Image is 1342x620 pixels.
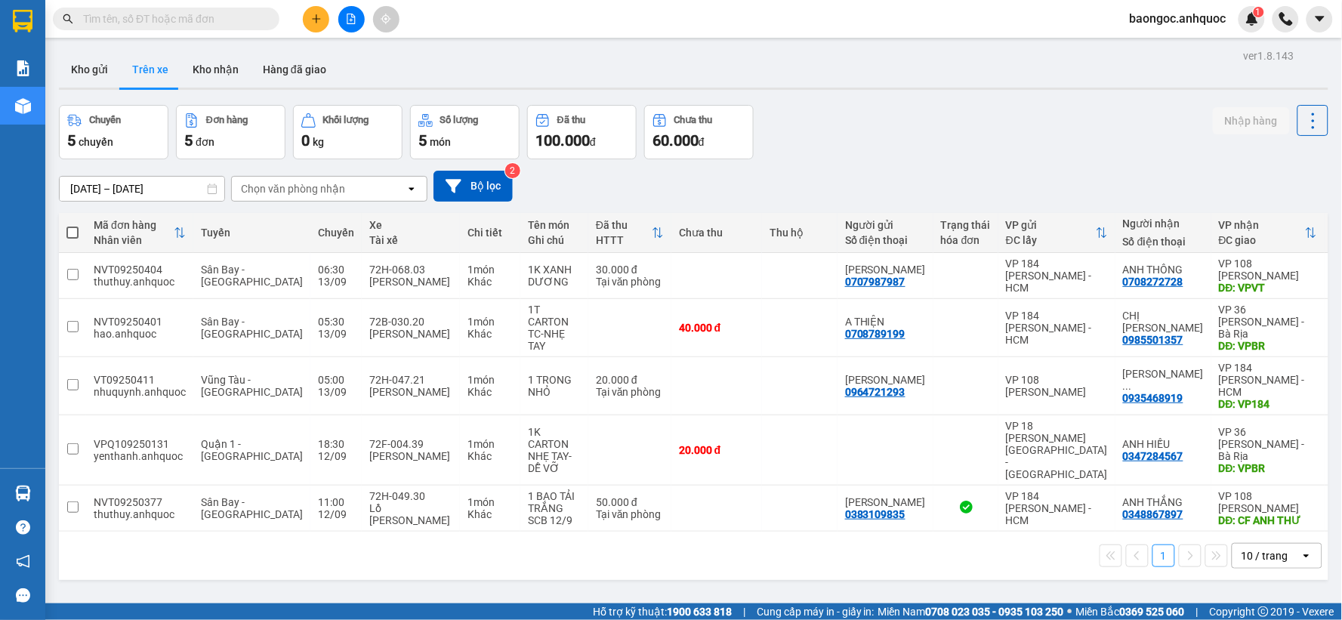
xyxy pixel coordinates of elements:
[1076,603,1185,620] span: Miền Bắc
[369,276,452,288] div: [PERSON_NAME]
[1120,606,1185,618] strong: 0369 525 060
[94,328,186,340] div: hao.anhquoc
[201,316,303,340] span: Sân Bay - [GEOGRAPHIC_DATA]
[318,386,354,398] div: 13/09
[1006,420,1108,480] div: VP 18 [PERSON_NAME][GEOGRAPHIC_DATA] - [GEOGRAPHIC_DATA]
[86,213,193,253] th: Toggle SortBy
[94,508,186,520] div: thuthuy.anhquoc
[94,374,186,386] div: VT09250411
[528,219,581,231] div: Tên món
[596,508,664,520] div: Tại văn phòng
[94,450,186,462] div: yenthanh.anhquoc
[1219,340,1317,352] div: DĐ: VPBR
[369,502,452,526] div: Lồ [PERSON_NAME]
[1219,426,1317,462] div: VP 36 [PERSON_NAME] - Bà Rịa
[528,426,581,450] div: 1K CARTON
[60,177,224,201] input: Select a date range.
[94,219,174,231] div: Mã đơn hàng
[467,496,513,508] div: 1 món
[94,316,186,328] div: NVT09250401
[318,438,354,450] div: 18:30
[1256,7,1261,17] span: 1
[369,450,452,462] div: [PERSON_NAME]
[369,490,452,502] div: 72H-049.30
[440,115,479,125] div: Số lượng
[318,227,354,239] div: Chuyến
[201,438,303,462] span: Quận 1 - [GEOGRAPHIC_DATA]
[381,14,391,24] span: aim
[845,276,905,288] div: 0707987987
[652,131,699,150] span: 60.000
[1123,380,1132,392] span: ...
[596,219,652,231] div: Đã thu
[318,508,354,520] div: 12/09
[467,328,513,340] div: Khác
[303,6,329,32] button: plus
[311,14,322,24] span: plus
[528,374,581,398] div: 1 TRONG NHỎ
[528,328,581,352] div: TC-NHẸ TAY
[1123,450,1183,462] div: 0347284567
[206,115,248,125] div: Đơn hàng
[1123,392,1183,404] div: 0935468919
[1006,234,1096,246] div: ĐC lấy
[528,514,581,526] div: SCB 12/9
[1313,12,1327,26] span: caret-down
[505,163,520,178] sup: 2
[369,438,452,450] div: 72F-004.39
[201,227,303,239] div: Tuyến
[318,264,354,276] div: 06:30
[1219,234,1305,246] div: ĐC giao
[369,264,452,276] div: 72H-068.03
[79,136,113,148] span: chuyến
[667,606,732,618] strong: 1900 633 818
[596,496,664,508] div: 50.000 đ
[1006,310,1108,346] div: VP 184 [PERSON_NAME] - HCM
[201,264,303,288] span: Sân Bay - [GEOGRAPHIC_DATA]
[318,316,354,328] div: 05:30
[15,486,31,501] img: warehouse-icon
[588,213,671,253] th: Toggle SortBy
[1219,258,1317,282] div: VP 108 [PERSON_NAME]
[13,10,32,32] img: logo-vxr
[528,490,581,514] div: 1 BAO TẢI TRẮNG
[1123,438,1204,450] div: ANH HIẾU
[528,264,581,288] div: 1K XANH DƯƠNG
[845,374,926,386] div: ANH TUẤN
[593,603,732,620] span: Hỗ trợ kỹ thuật:
[338,6,365,32] button: file-add
[467,264,513,276] div: 1 món
[83,11,261,27] input: Tìm tên, số ĐT hoặc mã đơn
[1279,12,1293,26] img: phone-icon
[1118,9,1239,28] span: baongoc.anhquoc
[527,105,637,159] button: Đã thu100.000đ
[94,496,186,508] div: NVT09250377
[196,136,214,148] span: đơn
[318,276,354,288] div: 13/09
[1123,368,1204,392] div: ANH HUY VINH
[1006,258,1108,294] div: VP 184 [PERSON_NAME] - HCM
[433,171,513,202] button: Bộ lọc
[369,386,452,398] div: [PERSON_NAME]
[346,14,356,24] span: file-add
[1123,264,1204,276] div: ANH THÔNG
[1123,217,1204,230] div: Người nhận
[1244,48,1294,64] div: ver 1.8.143
[318,496,354,508] div: 11:00
[467,227,513,239] div: Chi tiết
[998,213,1115,253] th: Toggle SortBy
[557,115,585,125] div: Đã thu
[467,316,513,328] div: 1 món
[926,606,1064,618] strong: 0708 023 035 - 0935 103 250
[941,234,991,246] div: hóa đơn
[323,115,369,125] div: Khối lượng
[241,181,345,196] div: Chọn văn phòng nhận
[16,554,30,569] span: notification
[369,219,452,231] div: Xe
[180,51,251,88] button: Kho nhận
[1245,12,1259,26] img: icon-new-feature
[430,136,451,148] span: món
[845,316,926,328] div: A THIỆN
[251,51,338,88] button: Hàng đã giao
[1219,362,1317,398] div: VP 184 [PERSON_NAME] - HCM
